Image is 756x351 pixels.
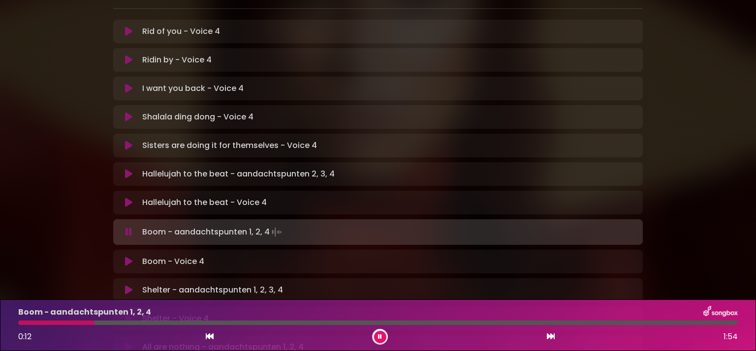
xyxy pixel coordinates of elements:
[142,26,220,37] p: Rid of you - Voice 4
[142,197,267,208] p: Hallelujah to the beat - Voice 4
[270,225,283,239] img: waveform4.gif
[142,111,253,123] p: Shalala ding dong - Voice 4
[18,306,151,318] p: Boom - aandachtspunten 1, 2, 4
[142,140,317,151] p: Sisters are doing it for themselves - Voice 4
[142,54,212,66] p: Ridin by - Voice 4
[142,168,335,180] p: Hallelujah to the beat - aandachtspunten 2, 3, 4
[142,256,204,267] p: Boom - Voice 4
[142,83,244,94] p: I want you back - Voice 4
[703,306,738,319] img: songbox-logo-white.png
[18,331,31,342] span: 0:12
[142,225,283,239] p: Boom - aandachtspunten 1, 2, 4
[142,284,283,296] p: Shelter - aandachtspunten 1, 2, 3, 4
[724,331,738,343] span: 1:54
